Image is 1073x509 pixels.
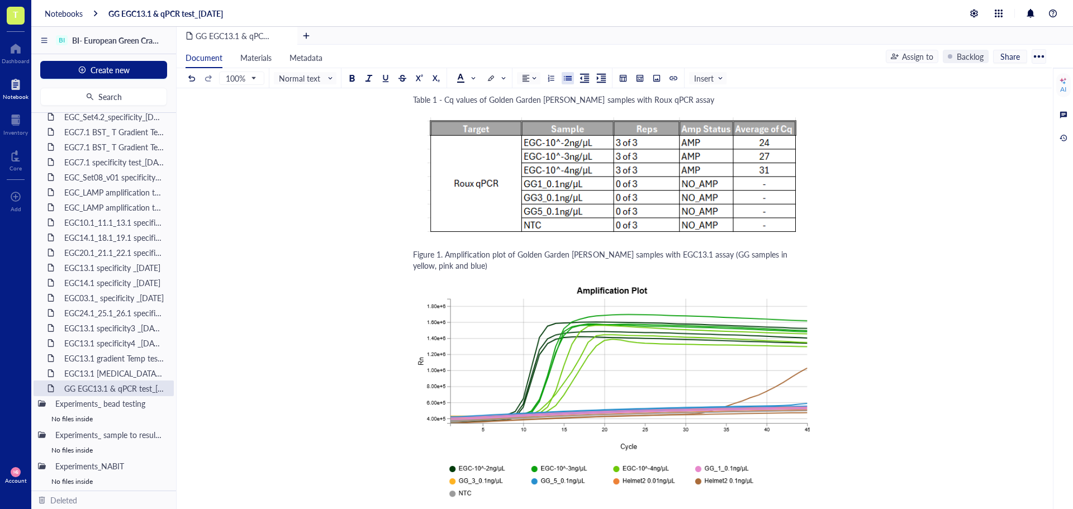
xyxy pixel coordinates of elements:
span: Search [98,92,122,101]
button: Search [40,88,167,106]
div: Dashboard [2,58,30,64]
span: Normal text [279,73,334,83]
div: EGC_Set08_v01 specificity3_27FEB25 [59,169,169,185]
div: EGC13.1 gradient Temp test_[DATE] [59,350,169,366]
div: AI [1060,85,1066,94]
a: GG EGC13.1 & qPCR test_[DATE] [108,8,223,18]
div: EGC14.1 specificity _[DATE] [59,275,169,291]
div: Inventory [3,129,28,136]
span: Figure 1. Amplification plot of Golden Garden [PERSON_NAME] samples with EGC13.1 assay (GG sample... [413,249,790,271]
div: No files inside [34,474,174,489]
a: Notebook [3,75,29,100]
div: Assign to [902,50,933,63]
span: Metadata [289,52,322,63]
div: EGC_Set4.2_specificity_[DATE] [59,109,169,125]
div: EGC7.1 BST_ T Gradient Test2 _[DATE] [59,139,169,155]
div: EGC24.1_25.1_26.1 specificity _[DATE] [59,305,169,321]
div: EGC_LAMP amplification test Sets10_16_18MAR25 [59,184,169,200]
div: EGC7.1 BST_ T Gradient Test _[DATE] [59,124,169,140]
div: EGC13.1 specificity4 _[DATE] [59,335,169,351]
img: genemod-experiment-image [426,116,797,234]
div: EGC13.1 specificity _[DATE] [59,260,169,275]
div: Experiments_ sample to result testing [50,427,169,443]
img: genemod-experiment-image [413,282,811,507]
div: Experiments_ bead testing [50,396,169,411]
div: BI [59,36,65,44]
div: Core [10,165,22,172]
span: Insert [694,73,724,83]
div: Account [5,477,27,484]
div: Experiments_ Comparison testing [50,489,169,505]
span: Document [186,52,222,63]
span: Table 1 - Cq values of Golden Garden [PERSON_NAME] samples with Roux qPCR assay [413,94,714,105]
span: Materials [240,52,272,63]
div: EGC14.1_18.1_19.1 specificity _[DATE] [59,230,169,245]
span: T [13,7,18,21]
div: EGC_LAMP amplification test Sets17_23_19MAR25 [59,199,169,215]
span: Create new [91,65,130,74]
div: GG EGC13.1 & qPCR test_[DATE] [59,380,169,396]
div: EGC10.1_11.1_13.1 specificity _[DATE] [59,215,169,230]
span: 100% [226,73,255,83]
a: Inventory [3,111,28,136]
div: No files inside [34,411,174,427]
div: Add [11,206,21,212]
span: BI- European Green Crab [PERSON_NAME] [72,35,222,46]
a: Core [10,147,22,172]
div: Experiments_NABIT [50,458,169,474]
div: No files inside [34,443,174,458]
div: EGC20.1_21.1_22.1 specificity _[DATE] [59,245,169,260]
div: EGC03.1_ specificity _[DATE] [59,290,169,306]
div: EGC7.1 specificity test_[DATE] [59,154,169,170]
button: Create new [40,61,167,79]
a: Dashboard [2,40,30,64]
div: Deleted [50,494,77,506]
span: Share [1000,51,1020,61]
div: Backlog [957,50,984,63]
div: EGC13.1 [MEDICAL_DATA] test_[DATE] [59,365,169,381]
div: EGC13.1 specificity3 _[DATE] [59,320,169,336]
span: MB [13,470,18,474]
button: Share [993,50,1027,63]
div: Notebook [3,93,29,100]
a: Notebooks [45,8,83,18]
